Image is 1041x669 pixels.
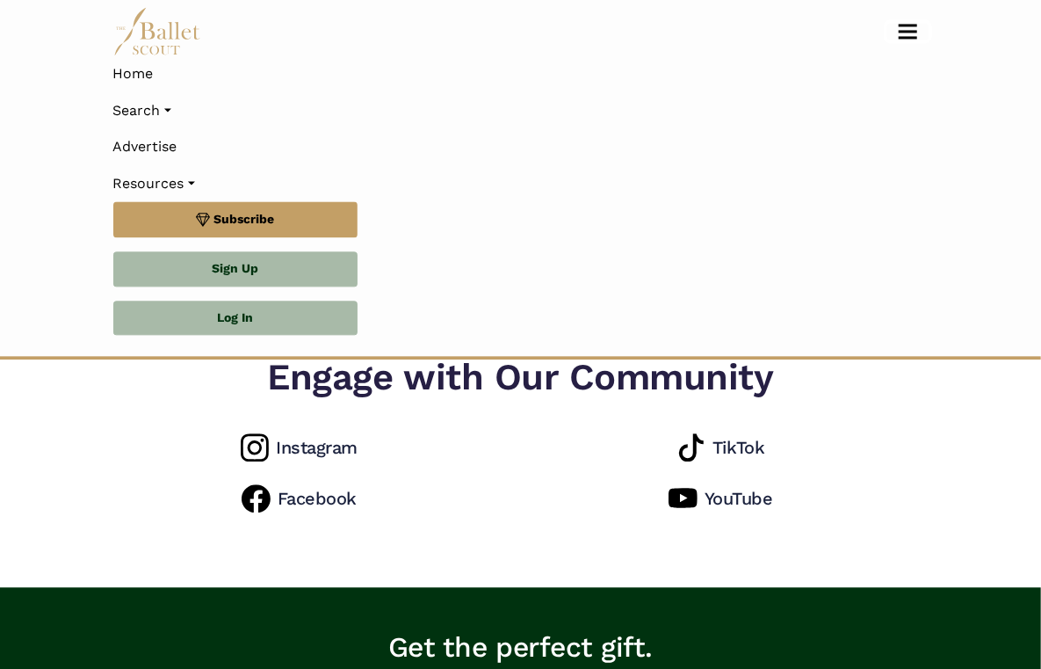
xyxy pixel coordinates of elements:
[113,128,929,165] a: Advertise
[113,92,929,129] a: Search
[677,436,765,459] a: TikTok
[113,251,358,287] a: Sign Up
[113,301,358,336] a: Log In
[113,629,929,665] h3: Get the perfect gift.
[196,209,210,229] img: gem.svg
[677,433,706,462] img: instagram logo
[242,484,271,513] img: instagram logo
[113,165,929,202] a: Resources
[712,436,764,459] h4: TikTok
[669,487,772,510] a: YouTube
[278,487,357,510] h4: Facebook
[887,23,929,40] button: Toggle navigation
[113,55,929,92] a: Home
[213,209,274,229] span: Subscribe
[241,433,270,462] img: instagram logo
[113,201,358,236] a: Subscribe
[254,353,788,401] h5: Engage with Our Community
[669,484,698,513] img: instagram logo
[276,436,358,459] h4: Instagram
[705,487,773,510] h4: YouTube
[241,436,358,459] a: Instagram
[242,487,357,510] a: Facebook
